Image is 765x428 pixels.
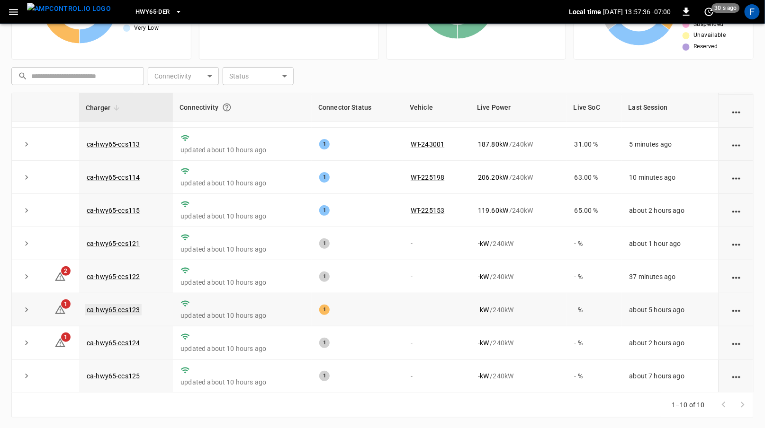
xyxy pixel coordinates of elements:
td: 31.00 % [567,128,622,161]
div: 1 [319,205,330,216]
p: updated about 10 hours ago [180,145,304,155]
span: HWY65-DER [135,7,170,17]
td: 63.00 % [567,161,622,194]
p: 119.60 kW [478,206,508,215]
span: 1 [61,332,71,342]
button: expand row [19,203,34,218]
div: / 240 kW [478,206,559,215]
span: 2 [61,266,71,276]
p: - kW [478,371,489,381]
div: / 240 kW [478,272,559,281]
p: updated about 10 hours ago [180,278,304,287]
div: / 240 kW [478,338,559,348]
span: Reserved [693,42,718,52]
div: 1 [319,172,330,183]
a: WT-243001 [411,140,444,148]
p: [DATE] 13:57:36 -07:00 [603,7,671,17]
a: 2 [54,272,66,280]
div: action cell options [730,272,742,281]
td: - [403,227,470,260]
p: updated about 10 hours ago [180,377,304,387]
div: 1 [319,338,330,348]
p: 206.20 kW [478,173,508,182]
div: action cell options [730,206,742,215]
div: 1 [319,139,330,149]
button: set refresh interval [702,4,717,19]
p: Local time [569,7,602,17]
div: action cell options [730,239,742,248]
td: about 2 hours ago [622,326,719,359]
button: expand row [19,336,34,350]
div: 1 [319,238,330,249]
span: 30 s ago [712,3,740,13]
td: - [403,360,470,393]
td: - % [567,293,622,326]
p: updated about 10 hours ago [180,344,304,353]
div: profile-icon [745,4,760,19]
td: - [403,293,470,326]
th: Last Session [622,93,719,122]
button: expand row [19,303,34,317]
button: expand row [19,170,34,184]
td: 10 minutes ago [622,161,719,194]
div: action cell options [730,106,742,116]
div: / 240 kW [478,173,559,182]
a: ca-hwy65-ccs121 [87,240,140,247]
div: Connectivity [180,99,305,116]
a: 1 [54,306,66,313]
div: action cell options [730,173,742,182]
div: 1 [319,305,330,315]
a: ca-hwy65-ccs115 [87,207,140,214]
div: action cell options [730,140,742,149]
a: ca-hwy65-ccs114 [87,174,140,181]
div: 1 [319,271,330,282]
p: updated about 10 hours ago [180,178,304,188]
p: 187.80 kW [478,140,508,149]
th: Live SoC [567,93,622,122]
p: - kW [478,239,489,248]
span: Charger [86,102,123,114]
div: / 240 kW [478,239,559,248]
div: / 240 kW [478,305,559,314]
td: about 5 hours ago [622,293,719,326]
td: - [403,326,470,359]
p: - kW [478,338,489,348]
a: ca-hwy65-ccs124 [87,339,140,347]
a: ca-hwy65-ccs123 [85,304,142,315]
div: 1 [319,371,330,381]
td: - % [567,326,622,359]
span: Unavailable [693,31,726,40]
td: 5 minutes ago [622,128,719,161]
div: / 240 kW [478,140,559,149]
p: - kW [478,305,489,314]
td: - % [567,360,622,393]
td: - % [567,260,622,293]
td: - % [567,227,622,260]
div: action cell options [730,305,742,314]
a: WT-225198 [411,174,444,181]
p: updated about 10 hours ago [180,245,304,254]
a: ca-hwy65-ccs113 [87,140,140,148]
div: action cell options [730,371,742,381]
a: 1 [54,339,66,346]
span: Very Low [134,24,159,33]
a: ca-hwy65-ccs125 [87,372,140,380]
span: 1 [61,299,71,309]
td: about 1 hour ago [622,227,719,260]
p: updated about 10 hours ago [180,211,304,221]
span: Suspended [693,20,724,29]
a: WT-225153 [411,207,444,214]
button: Connection between the charger and our software. [218,99,235,116]
td: - [403,260,470,293]
th: Live Power [470,93,567,122]
th: Vehicle [403,93,470,122]
td: about 2 hours ago [622,194,719,227]
p: 1–10 of 10 [672,400,705,410]
img: ampcontrol.io logo [27,3,111,15]
td: 37 minutes ago [622,260,719,293]
p: - kW [478,272,489,281]
button: expand row [19,137,34,151]
button: expand row [19,270,34,284]
button: HWY65-DER [132,3,186,21]
a: ca-hwy65-ccs122 [87,273,140,280]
